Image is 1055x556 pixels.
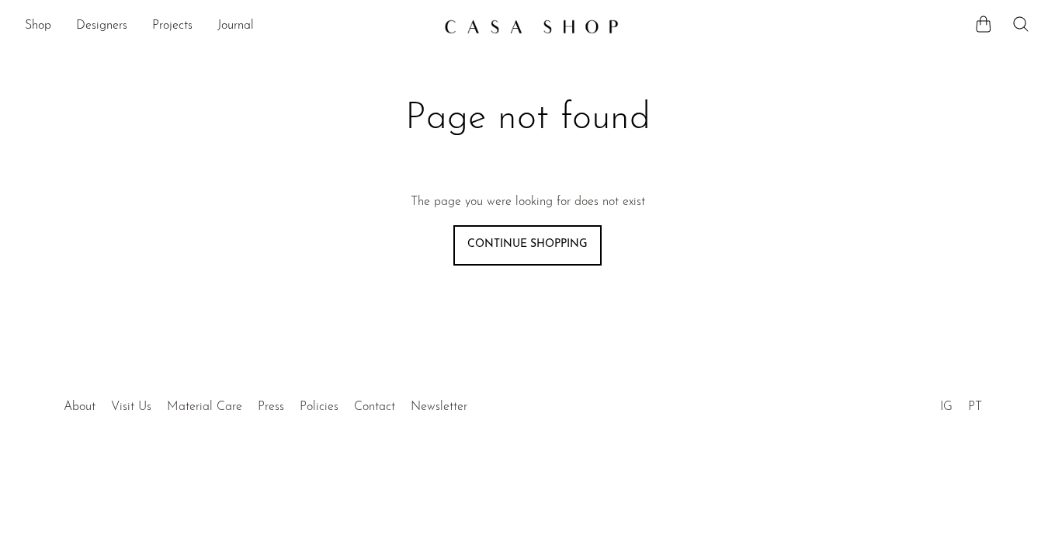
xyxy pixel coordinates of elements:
[64,401,95,413] a: About
[25,16,51,36] a: Shop
[411,193,645,213] p: The page you were looking for does not exist
[76,16,127,36] a: Designers
[25,13,432,40] nav: Desktop navigation
[152,16,193,36] a: Projects
[968,401,982,413] a: PT
[940,401,953,413] a: IG
[453,225,602,266] a: Continue shopping
[354,401,395,413] a: Contact
[25,13,432,40] ul: NEW HEADER MENU
[56,388,475,418] ul: Quick links
[932,388,990,418] ul: Social Medias
[111,401,151,413] a: Visit Us
[167,401,242,413] a: Material Care
[300,401,338,413] a: Policies
[217,16,254,36] a: Journal
[281,95,775,143] h1: Page not found
[258,401,284,413] a: Press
